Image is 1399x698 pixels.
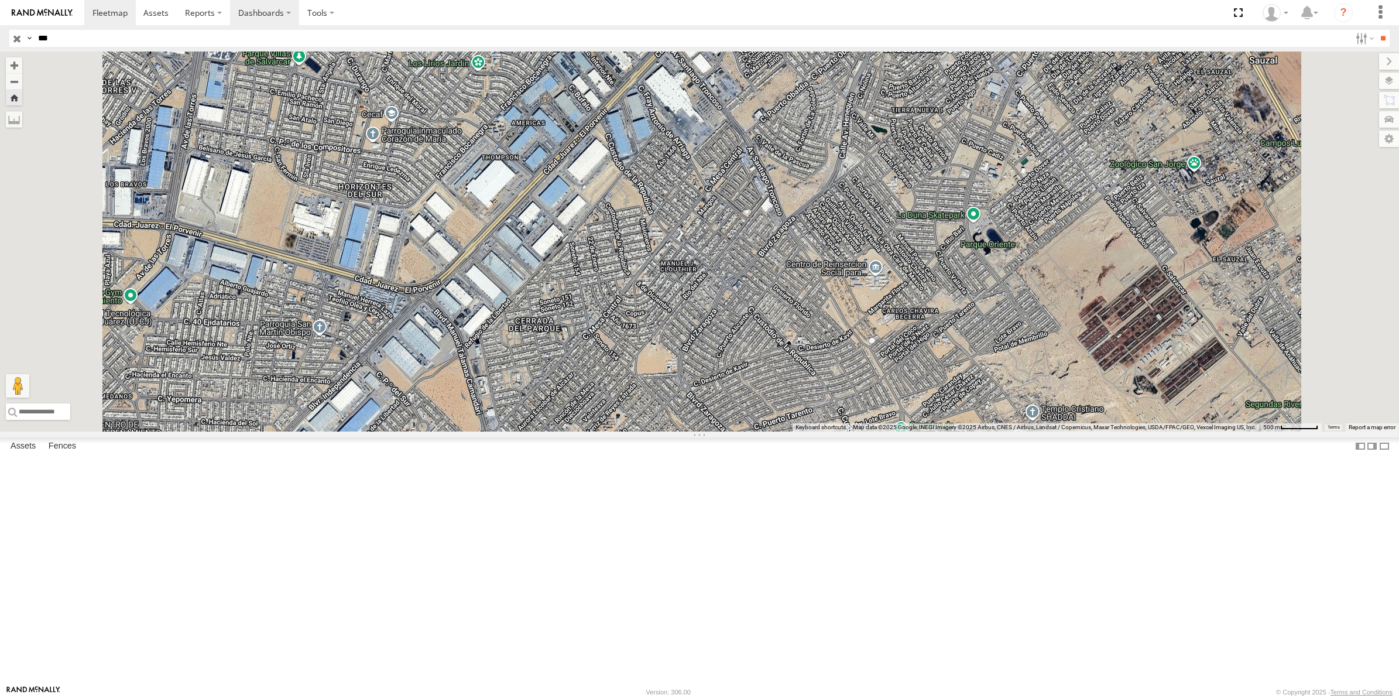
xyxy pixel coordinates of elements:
[6,57,22,73] button: Zoom in
[1331,689,1393,696] a: Terms and Conditions
[1351,30,1376,47] label: Search Filter Options
[1334,4,1353,22] i: ?
[646,689,691,696] div: Version: 306.00
[12,9,73,17] img: rand-logo.svg
[795,423,846,432] button: Keyboard shortcuts
[1379,131,1399,147] label: Map Settings
[1328,425,1340,430] a: Terms
[1379,437,1390,454] label: Hide Summary Table
[6,374,29,398] button: Drag Pegman onto the map to open Street View
[1259,4,1292,22] div: Roberto Garcia
[6,111,22,128] label: Measure
[1355,437,1366,454] label: Dock Summary Table to the Left
[5,438,42,454] label: Assets
[1276,689,1393,696] div: © Copyright 2025 -
[1349,424,1395,430] a: Report a map error
[1366,437,1378,454] label: Dock Summary Table to the Right
[6,90,22,105] button: Zoom Home
[25,30,34,47] label: Search Query
[6,73,22,90] button: Zoom out
[1260,423,1322,432] button: Map Scale: 500 m per 61 pixels
[1263,424,1280,430] span: 500 m
[853,424,1256,430] span: Map data ©2025 Google, INEGI Imagery ©2025 Airbus, CNES / Airbus, Landsat / Copernicus, Maxar Tec...
[6,686,60,698] a: Visit our Website
[43,438,82,454] label: Fences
